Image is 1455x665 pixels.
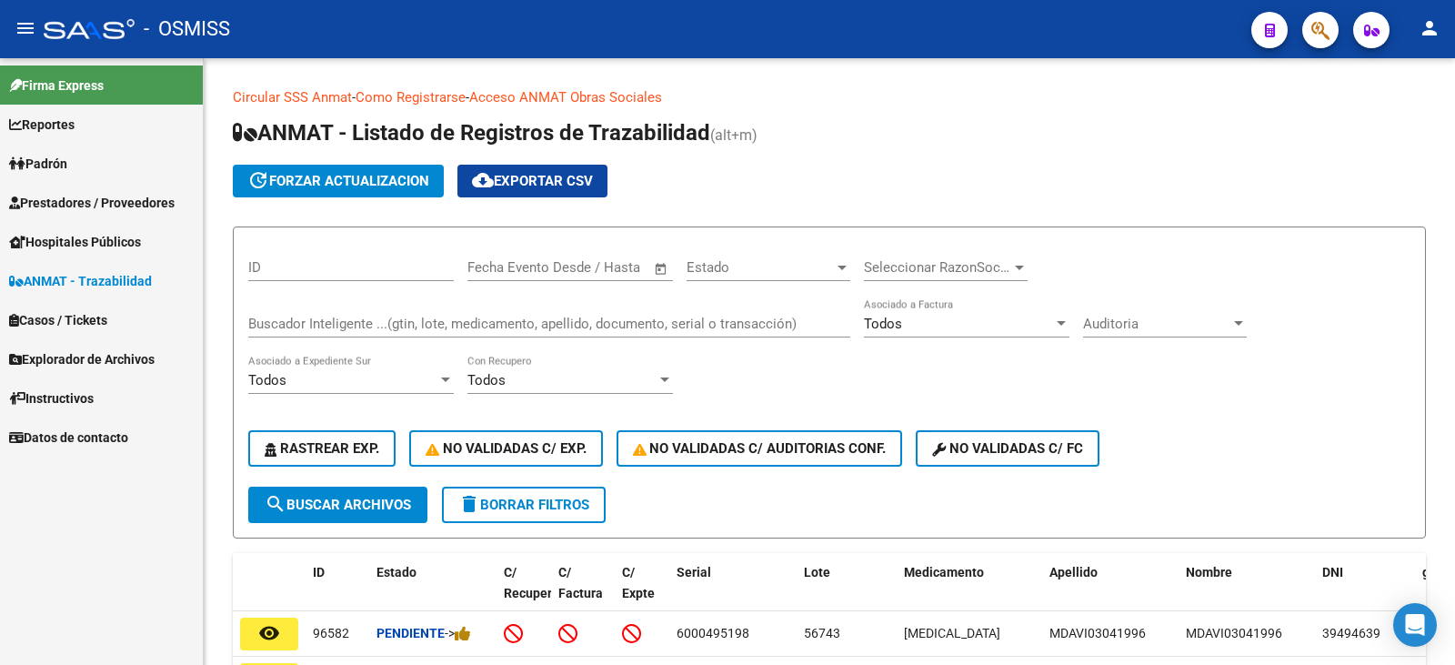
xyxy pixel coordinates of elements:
[356,89,466,106] a: Como Registrarse
[543,259,631,276] input: End date
[710,126,758,144] span: (alt+m)
[551,553,615,633] datatable-header-cell: C/ Factura
[864,316,902,332] span: Todos
[497,553,551,633] datatable-header-cell: C/ Recupero
[677,626,749,640] span: 6000495198
[9,428,128,448] span: Datos de contacto
[442,487,606,523] button: Borrar Filtros
[622,565,655,600] span: C/ Expte
[662,89,832,106] a: Documentacion trazabilidad
[633,440,887,457] span: No Validadas c/ Auditorias Conf.
[1315,553,1415,633] datatable-header-cell: DNI
[904,626,1000,640] span: [MEDICAL_DATA]
[265,493,286,515] mat-icon: search
[1422,565,1445,579] span: gtin
[916,430,1099,467] button: No validadas c/ FC
[144,9,230,49] span: - OSMISS
[9,232,141,252] span: Hospitales Públicos
[1393,603,1437,647] div: Open Intercom Messenger
[9,115,75,135] span: Reportes
[615,553,669,633] datatable-header-cell: C/ Expte
[932,440,1083,457] span: No validadas c/ FC
[458,497,589,513] span: Borrar Filtros
[233,120,710,146] span: ANMAT - Listado de Registros de Trazabilidad
[9,349,155,369] span: Explorador de Archivos
[15,17,36,39] mat-icon: menu
[248,430,396,467] button: Rastrear Exp.
[9,388,94,408] span: Instructivos
[247,169,269,191] mat-icon: update
[1186,565,1232,579] span: Nombre
[409,430,603,467] button: No Validadas c/ Exp.
[467,259,527,276] input: Start date
[472,169,494,191] mat-icon: cloud_download
[677,565,711,579] span: Serial
[1322,565,1343,579] span: DNI
[9,76,104,96] span: Firma Express
[265,440,379,457] span: Rastrear Exp.
[467,372,506,388] span: Todos
[445,626,471,640] span: ->
[426,440,587,457] span: No Validadas c/ Exp.
[313,565,325,579] span: ID
[369,553,497,633] datatable-header-cell: Estado
[248,372,286,388] span: Todos
[306,553,369,633] datatable-header-cell: ID
[265,497,411,513] span: Buscar Archivos
[1179,553,1315,633] datatable-header-cell: Nombre
[458,493,480,515] mat-icon: delete
[472,173,593,189] span: Exportar CSV
[457,165,607,197] button: Exportar CSV
[313,626,349,640] span: 96582
[669,553,797,633] datatable-header-cell: Serial
[804,565,830,579] span: Lote
[651,258,672,279] button: Open calendar
[248,487,427,523] button: Buscar Archivos
[1049,626,1146,640] span: MDAVI03041996
[469,89,662,106] a: Acceso ANMAT Obras Sociales
[376,626,445,640] strong: Pendiente
[797,553,897,633] datatable-header-cell: Lote
[247,173,429,189] span: forzar actualizacion
[864,259,1011,276] span: Seleccionar RazonSocial
[9,193,175,213] span: Prestadores / Proveedores
[558,565,603,600] span: C/ Factura
[804,626,840,640] span: 56743
[1419,17,1440,39] mat-icon: person
[233,165,444,197] button: forzar actualizacion
[9,154,67,174] span: Padrón
[233,89,352,106] a: Circular SSS Anmat
[258,622,280,644] mat-icon: remove_red_eye
[617,430,903,467] button: No Validadas c/ Auditorias Conf.
[9,271,152,291] span: ANMAT - Trazabilidad
[687,259,834,276] span: Estado
[897,553,1042,633] datatable-header-cell: Medicamento
[9,310,107,330] span: Casos / Tickets
[1042,553,1179,633] datatable-header-cell: Apellido
[1083,316,1230,332] span: Auditoria
[376,565,416,579] span: Estado
[904,565,984,579] span: Medicamento
[1049,565,1098,579] span: Apellido
[504,565,559,600] span: C/ Recupero
[1186,626,1282,640] span: MDAVI03041996
[1322,626,1380,640] span: 39494639
[233,87,1426,107] p: - -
